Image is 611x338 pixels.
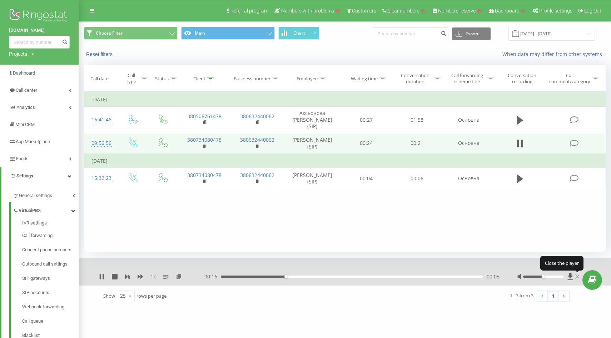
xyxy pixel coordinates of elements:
[84,27,178,40] button: Choose Filter
[9,36,70,49] input: Search by number
[9,27,70,34] a: [DOMAIN_NAME]
[502,72,542,85] div: Conversation recording
[278,27,319,40] button: Chart
[284,133,341,154] td: [PERSON_NAME] (SIP)
[442,168,495,189] td: Основна
[442,107,495,133] td: Основна
[341,168,391,189] td: 00:04
[16,87,37,93] span: Call center
[240,113,274,120] a: 380632440062
[234,76,270,82] div: Business number
[187,172,222,178] a: 380734080478
[19,192,52,199] span: General settings
[91,136,110,150] div: 09:56:56
[22,271,79,286] a: SIP gateways
[22,243,79,257] a: Connect phone numbers
[352,8,376,14] span: Customers
[13,187,79,202] a: General settings
[284,168,341,189] td: [PERSON_NAME] (SIP)
[293,31,305,36] span: Chart
[16,139,50,144] span: App Marketplace
[13,70,35,76] span: Dashboard
[22,314,79,328] a: Call queue
[392,168,442,189] td: 00:06
[542,275,545,278] div: Accessibility label
[240,172,274,178] a: 380632440062
[203,273,221,280] span: - 00:16
[373,27,448,40] input: Search by number
[96,30,123,36] span: Choose Filter
[22,300,79,314] a: Webhook forwarding
[341,133,391,154] td: 00:24
[181,27,275,40] button: Main
[9,50,27,57] div: Projects
[540,256,583,270] div: Close the player
[392,133,442,154] td: 00:21
[548,291,558,301] a: 1
[230,8,268,14] span: Referral program
[90,76,109,82] div: Call date
[91,113,110,127] div: 16:41:46
[341,107,391,133] td: 00:27
[91,171,110,185] div: 15:32:23
[452,27,491,40] button: Export
[103,293,115,299] span: Show
[392,107,442,133] td: 01:58
[84,154,606,168] td: [DATE]
[398,72,432,85] div: Conversation duration
[284,107,341,133] td: Аксьонова [PERSON_NAME] (SIP)
[155,76,169,82] div: Status
[351,76,378,82] div: Waiting time
[22,232,53,239] span: Call forwarding
[9,7,70,25] img: Ringostat logo
[187,113,222,120] a: 380506761478
[22,220,47,227] span: IVR settings
[84,92,606,107] td: [DATE]
[22,220,79,228] a: IVR settings
[15,122,35,127] span: Mini CRM
[22,228,79,243] a: Call forwarding
[16,156,29,161] span: Funds
[16,173,33,178] span: Settings
[13,202,79,217] a: VirtualPBX
[22,261,68,268] span: Outbound call settings
[487,273,500,280] span: 00:05
[22,289,49,296] span: SIP accounts
[22,246,71,253] span: Connect phone numbers
[22,257,79,271] a: Outbound call settings
[449,72,485,85] div: Call forwarding scheme title
[438,8,476,14] span: Numbers reserve
[1,167,79,185] a: Settings
[22,303,64,311] span: Webhook forwarding
[22,286,79,300] a: SIP accounts
[495,8,520,14] span: Dashboard
[193,76,205,82] div: Client
[22,275,50,282] span: SIP gateways
[284,275,287,278] div: Accessibility label
[150,273,156,280] span: 1 x
[120,292,126,299] div: 25
[584,8,601,14] span: Log Out
[442,133,495,154] td: Основна
[387,8,419,14] span: Clear numbers
[281,8,334,14] span: Numbers with problems
[123,72,139,85] div: Call type
[297,76,318,82] div: Employee
[136,293,167,299] span: rows per page
[510,292,533,299] div: 1 - 3 from 3
[16,105,35,110] span: Analytics
[19,207,41,214] span: VirtualPBX
[84,51,116,57] button: Reset filters
[240,136,274,143] a: 380632440062
[502,51,606,57] a: When data may differ from other systems
[187,136,222,143] a: 380734080478
[549,72,591,85] div: Call comment/category
[539,8,572,14] span: Profile settings
[22,318,43,325] span: Call queue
